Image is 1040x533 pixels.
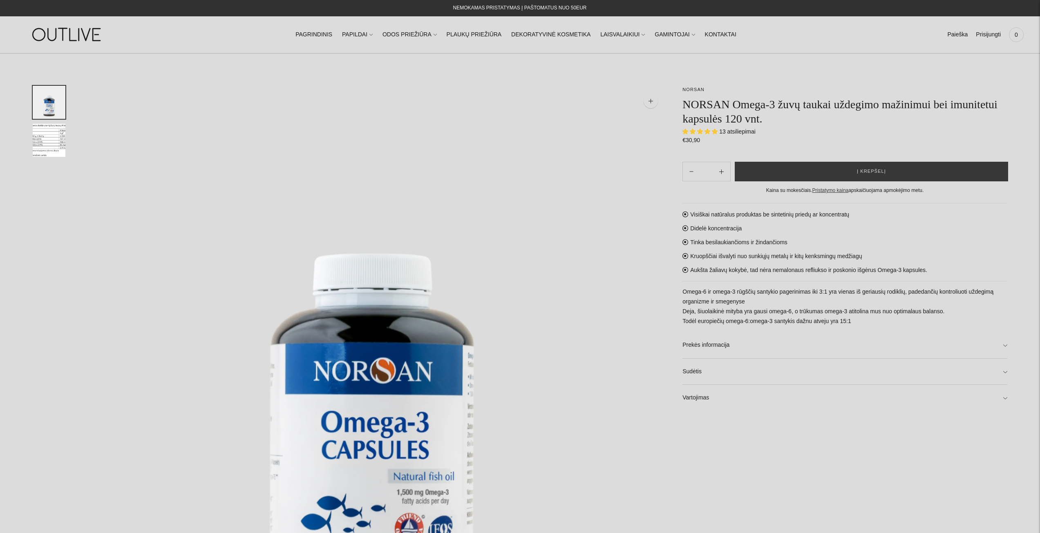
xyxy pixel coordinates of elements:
button: Translation missing: en.general.accessibility.image_thumbail [33,124,65,157]
span: Į krepšelį [857,167,886,176]
a: ODOS PRIEŽIŪRA [382,26,437,44]
button: Translation missing: en.general.accessibility.image_thumbail [33,86,65,119]
a: PLAUKŲ PRIEŽIŪRA [447,26,502,44]
div: Kaina su mokesčiais. apskaičiuojama apmokėjimo metu. [682,186,1007,195]
div: Visiškai natūralus produktas be sintetinių priedų ar koncentratų Didelė koncentracija Tinka besil... [682,203,1007,411]
a: Pristatymo kaina [812,187,849,193]
button: Subtract product quantity [713,162,730,181]
span: 0 [1011,29,1022,40]
div: NEMOKAMAS PRISTATYMAS Į PAŠTOMATUS NUO 50EUR [453,3,587,13]
p: Omega-6 ir omega-3 rūgščių santykio pagerinimas iki 3:1 yra vienas iš geriausių rodiklių, padedan... [682,287,1007,326]
span: 13 atsiliepimai [719,128,756,135]
a: GAMINTOJAI [655,26,695,44]
button: Į krepšelį [735,162,1008,181]
a: DEKORATYVINĖ KOSMETIKA [511,26,590,44]
a: Prisijungti [976,26,1001,44]
a: NORSAN [682,87,705,92]
span: €30,90 [682,137,700,143]
a: PAGRINDINIS [295,26,332,44]
a: Sudėtis [682,359,1007,385]
h1: NORSAN Omega-3 žuvų taukai uždegimo mažinimui bei imunitetui kapsulės 120 vnt. [682,97,1007,126]
input: Product quantity [700,166,713,178]
a: PAPILDAI [342,26,373,44]
a: Prekės informacija [682,332,1007,358]
a: Paieška [947,26,968,44]
a: LAISVALAIKIUI [600,26,645,44]
a: KONTAKTAI [705,26,736,44]
span: 4.92 stars [682,128,719,135]
button: Add product quantity [683,162,700,181]
img: OUTLIVE [16,20,119,49]
a: 0 [1009,26,1024,44]
a: Vartojimas [682,385,1007,411]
